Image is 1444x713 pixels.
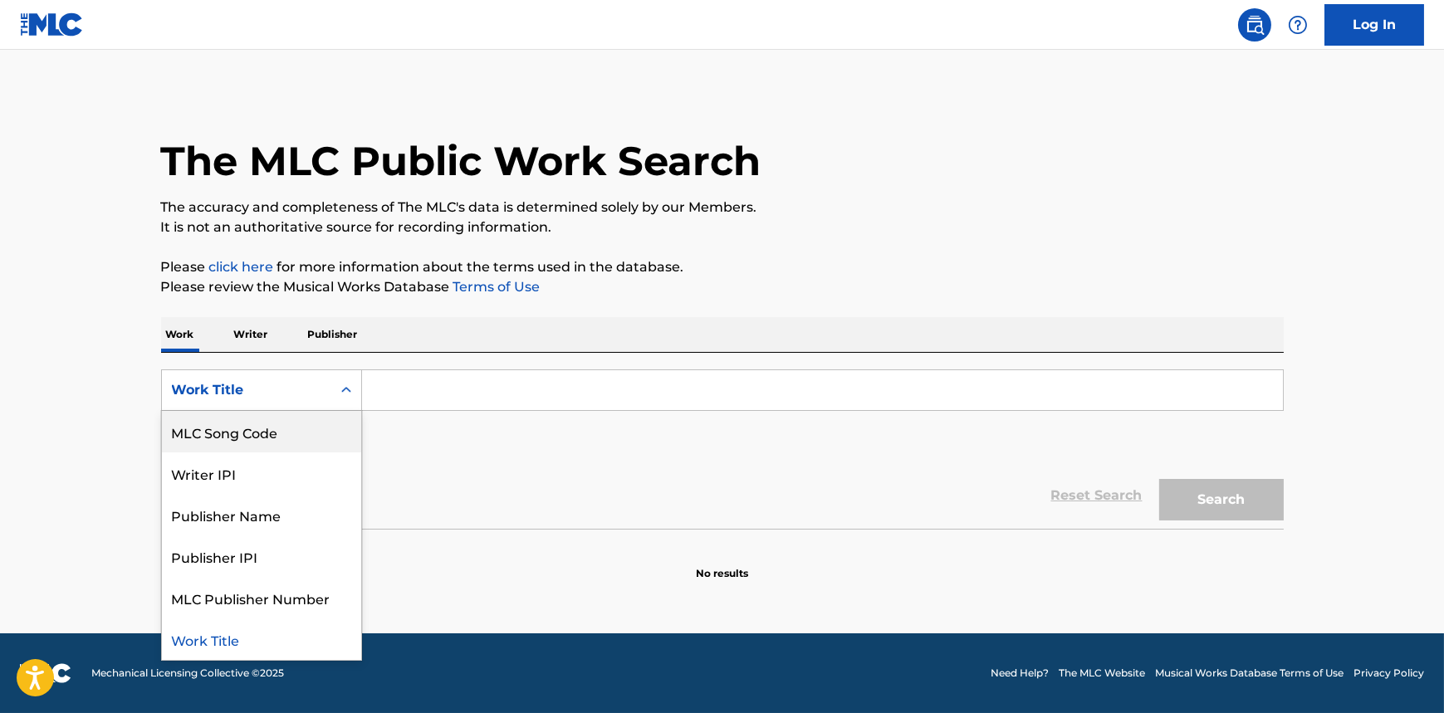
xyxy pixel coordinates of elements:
[1281,8,1314,42] div: Help
[161,136,761,186] h1: The MLC Public Work Search
[1288,15,1308,35] img: help
[1353,666,1424,681] a: Privacy Policy
[161,217,1284,237] p: It is not an authoritative source for recording information.
[1238,8,1271,42] a: Public Search
[1059,666,1145,681] a: The MLC Website
[1324,4,1424,46] a: Log In
[161,369,1284,529] form: Search Form
[303,317,363,352] p: Publisher
[162,577,361,618] div: MLC Publisher Number
[162,494,361,535] div: Publisher Name
[450,279,541,295] a: Terms of Use
[161,277,1284,297] p: Please review the Musical Works Database
[161,257,1284,277] p: Please for more information about the terms used in the database.
[91,666,284,681] span: Mechanical Licensing Collective © 2025
[162,411,361,452] div: MLC Song Code
[162,618,361,660] div: Work Title
[229,317,273,352] p: Writer
[1245,15,1265,35] img: search
[20,663,71,683] img: logo
[991,666,1049,681] a: Need Help?
[162,452,361,494] div: Writer IPI
[161,198,1284,217] p: The accuracy and completeness of The MLC's data is determined solely by our Members.
[1155,666,1344,681] a: Musical Works Database Terms of Use
[162,535,361,577] div: Publisher IPI
[172,380,321,400] div: Work Title
[209,259,274,275] a: click here
[20,12,84,37] img: MLC Logo
[696,546,748,581] p: No results
[161,317,199,352] p: Work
